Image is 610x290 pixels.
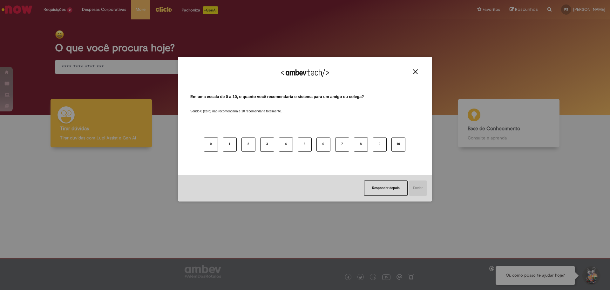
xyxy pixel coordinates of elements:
button: 3 [260,138,274,152]
button: 7 [335,138,349,152]
button: 9 [373,138,387,152]
button: 10 [391,138,405,152]
label: Em uma escala de 0 a 10, o quanto você recomendaria o sistema para um amigo ou colega? [190,94,364,100]
button: Close [411,69,420,74]
button: 2 [241,138,255,152]
button: Responder depois [364,180,408,196]
img: Close [413,69,418,74]
button: 0 [204,138,218,152]
label: Sendo 0 (zero) não recomendaria e 10 recomendaria totalmente. [190,102,282,114]
button: 1 [223,138,237,152]
button: 4 [279,138,293,152]
img: Logo Ambevtech [281,69,329,77]
button: 5 [298,138,312,152]
button: 8 [354,138,368,152]
button: 6 [316,138,330,152]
